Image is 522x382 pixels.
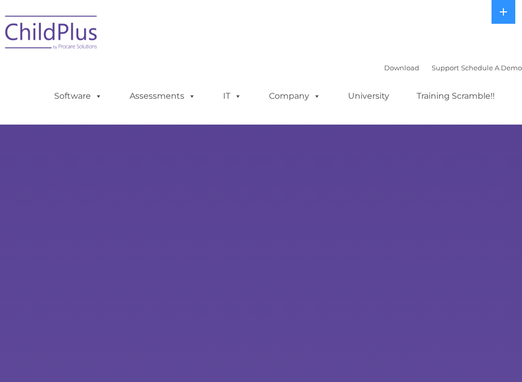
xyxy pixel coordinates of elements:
a: Company [259,86,331,106]
a: IT [213,86,252,106]
font: | [384,64,522,72]
a: University [338,86,400,106]
a: Download [384,64,419,72]
a: Training Scramble!! [406,86,505,106]
a: Support [432,64,459,72]
a: Assessments [119,86,206,106]
a: Software [44,86,113,106]
a: Schedule A Demo [461,64,522,72]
